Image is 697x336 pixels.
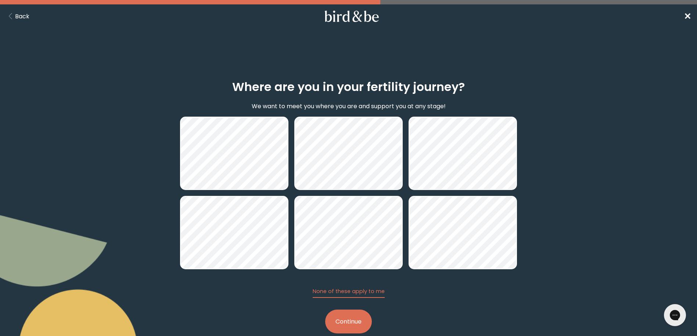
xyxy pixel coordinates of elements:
[325,310,372,333] button: Continue
[660,302,690,329] iframe: Gorgias live chat messenger
[684,10,691,22] span: ✕
[684,10,691,23] a: ✕
[252,102,446,111] p: We want to meet you where you are and support you at any stage!
[313,288,385,298] button: None of these apply to me
[232,78,465,96] h2: Where are you in your fertility journey?
[6,12,29,21] button: Back Button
